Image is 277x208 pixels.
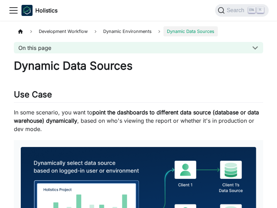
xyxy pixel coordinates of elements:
[14,26,27,36] a: Home page
[257,7,264,13] kbd: K
[14,109,259,124] strong: point the dashboards to different data source (database or data warehouse) dynamically
[14,59,263,73] h1: Dynamic Data Sources
[225,7,249,14] span: Search
[163,26,218,36] span: Dynamic Data Sources
[215,4,269,17] button: Search (Ctrl+K)
[14,108,263,133] p: In some scenario, you want to , based on who's viewing the report or whether it's in production o...
[14,89,263,103] h2: Use Case
[14,42,263,53] button: On this page
[35,6,57,15] b: Holistics
[100,26,155,36] span: Dynamic Environments
[21,5,57,16] a: HolisticsHolistics
[8,5,19,16] button: Toggle navigation bar
[21,5,33,16] img: Holistics
[35,26,91,36] span: Development Workflow
[14,26,263,36] nav: Breadcrumbs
